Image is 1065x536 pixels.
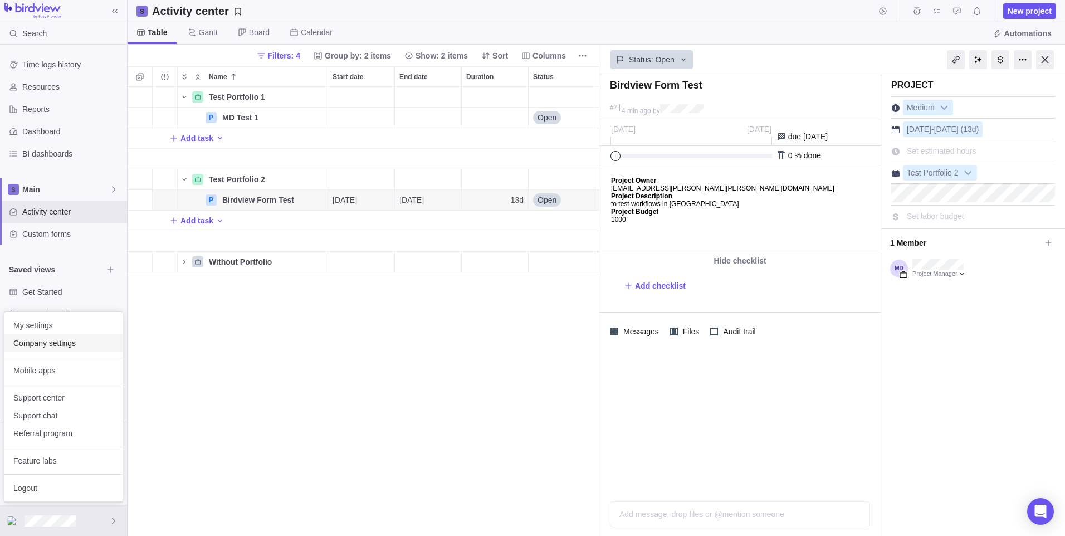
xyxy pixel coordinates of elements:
[4,316,123,334] a: My settings
[13,483,114,494] span: Logout
[13,365,114,376] span: Mobile apps
[4,479,123,497] a: Logout
[13,455,114,466] span: Feature labs
[4,425,123,442] a: Referral program
[13,410,114,421] span: Support chat
[11,26,72,34] b: Project Description
[11,42,58,50] b: Project Budget
[13,338,114,349] span: Company settings
[13,392,114,403] span: Support center
[13,320,114,331] span: My settings
[13,428,114,439] span: Referral program
[7,516,20,525] img: Show
[7,514,20,528] div: Marc Durocher
[4,334,123,352] a: Company settings
[4,452,123,470] a: Feature labs
[11,11,56,18] b: Project Owner
[4,362,123,379] a: Mobile apps
[4,389,123,407] a: Support center
[4,407,123,425] a: Support chat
